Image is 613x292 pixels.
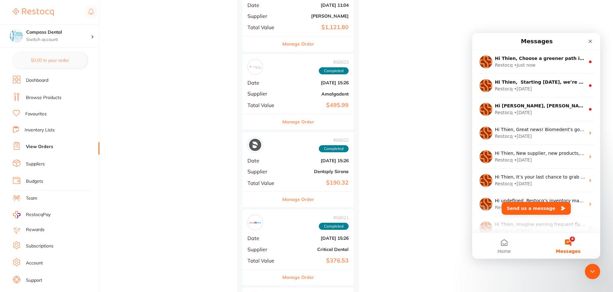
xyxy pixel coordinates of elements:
img: Critical Dental [249,216,261,229]
a: Team [26,195,37,202]
button: $0.00 in your order [13,53,87,68]
img: Compass Dental [10,29,23,42]
img: Profile image for Restocq [7,165,20,178]
a: Favourites [25,111,47,117]
a: Dashboard [26,77,48,84]
div: • [DATE] [42,53,60,59]
img: Amalgadent [249,61,261,73]
a: Browse Products [26,95,61,101]
img: Profile image for Restocq [7,46,20,59]
button: Manage Order [282,270,314,285]
b: $376.53 [285,257,349,264]
div: Restocq [23,147,41,154]
span: Home [25,216,38,221]
a: Suppliers [26,161,45,167]
button: Manage Order [282,36,314,52]
div: • [DATE] [42,195,60,202]
img: Profile image for Restocq [7,70,20,83]
div: • [DATE] [42,76,60,83]
p: Switch account [26,37,91,43]
div: Restocq [23,195,41,202]
a: Subscriptions [26,243,53,249]
span: Hi Thien, Great news! Biomedent's got a Buy 1, Get 1 FREE offer on all Rhapsody Flow Prophylaxis ... [23,94,562,99]
span: Completed [319,145,349,152]
img: Profile image for Restocq [7,117,20,130]
div: Restocq [23,100,41,107]
span: Supplier [247,13,279,19]
img: Profile image for Restocq [7,188,20,201]
img: Dentsply Sirona [249,139,261,151]
span: Supplier [247,91,279,96]
a: Inventory Lists [25,127,55,133]
b: $190.32 [285,179,349,186]
span: Total Value [247,258,279,263]
div: • [DATE] [42,124,60,130]
img: Restocq Logo [13,8,54,16]
div: Restocq [23,53,41,59]
span: Hi [PERSON_NAME], [PERSON_NAME] biggest deal yet on [PERSON_NAME] Anteriors is here! Add to cart ... [23,70,612,75]
a: Account [26,260,43,266]
div: Restocq [23,171,41,178]
a: Rewards [26,227,44,233]
div: Restocq [23,76,41,83]
span: Messages [84,216,108,221]
span: Hi undefined, Restocq’s inventory management feature can help streamline your clinic’s workflow a... [23,165,611,170]
button: Send us a message [29,169,99,182]
b: Amalgadent [285,91,349,96]
b: [DATE] 15:26 [285,80,349,85]
div: • [DATE] [42,147,60,154]
img: RestocqPay [13,211,20,218]
a: Restocq Logo [13,5,54,20]
span: Total Value [247,24,279,30]
span: # 56621 [319,215,349,220]
b: $1,121.80 [285,24,349,31]
a: View Orders [26,144,53,150]
a: Budgets [26,178,43,185]
span: Date [247,80,279,86]
b: $495.99 [285,102,349,109]
div: Restocq [23,29,41,36]
b: Critical Dental [285,247,349,252]
iframe: Intercom live chat [472,33,600,259]
span: Total Value [247,180,279,186]
span: Completed [319,223,349,230]
button: Messages [64,200,128,226]
button: Manage Order [282,192,314,207]
span: RestocqPay [26,212,51,218]
div: Restocq [23,124,41,130]
iframe: Intercom live chat [585,264,600,279]
span: # 56623 [319,60,349,65]
button: Manage Order [282,114,314,129]
b: [PERSON_NAME] [285,13,349,19]
span: Date [247,158,279,163]
img: Profile image for Restocq [7,141,20,154]
span: Supplier [247,169,279,174]
span: Total Value [247,102,279,108]
span: Completed [319,67,349,74]
div: • [DATE] [42,100,60,107]
span: Date [247,2,279,8]
a: Support [26,277,42,284]
a: RestocqPay [13,211,51,218]
b: [DATE] 15:26 [285,236,349,241]
h4: Compass Dental [26,29,91,36]
b: Dentsply Sirona [285,169,349,174]
img: Profile image for Restocq [7,94,20,106]
span: # 56622 [319,138,349,143]
div: • Just now [42,29,63,36]
b: [DATE] 15:26 [285,158,349,163]
span: Date [247,235,279,241]
span: Supplier [247,246,279,252]
b: [DATE] 11:04 [285,3,349,8]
